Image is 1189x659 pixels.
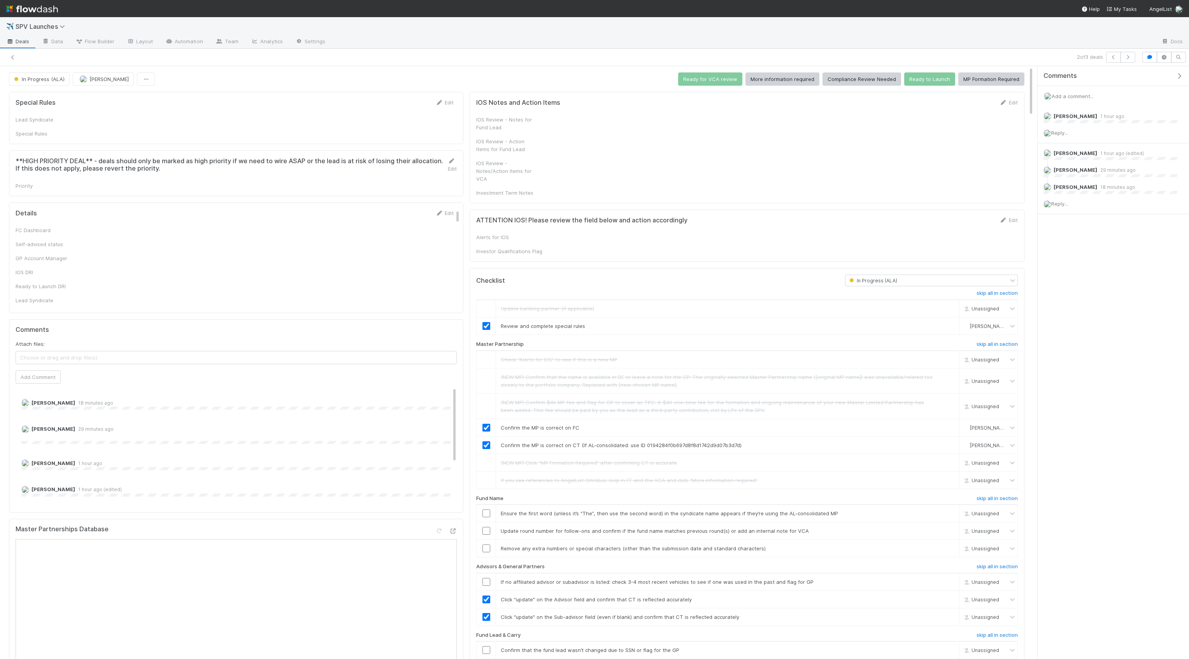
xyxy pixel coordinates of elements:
[79,75,87,83] img: avatar_04f2f553-352a-453f-b9fb-c6074dc60769.png
[963,323,969,329] img: avatar_04f2f553-352a-453f-b9fb-c6074dc60769.png
[16,226,74,234] div: FC Dashboard
[1149,6,1172,12] span: AngelList
[209,36,245,48] a: Team
[1000,99,1018,106] a: Edit
[904,72,955,86] button: Ready to Launch
[121,36,159,48] a: Layout
[1054,113,1097,119] span: [PERSON_NAME]
[501,442,742,448] span: Confirm the MP is correct on CT (If AL-consolidated: use ID 0194284f0b697d8f8d1742d9d07b3d7d)
[1043,112,1051,120] img: avatar_6daca87a-2c2e-4848-8ddb-62067031c24f.png
[962,647,999,653] span: Unassigned
[476,564,545,570] h6: Advisors & General Partners
[501,356,617,363] span: Check “Alerts for IOS” to see if this is a new MP
[1051,201,1068,207] span: Reply...
[75,460,102,466] span: 1 hour ago
[977,495,1018,505] a: skip all in section
[1044,92,1052,100] img: avatar_04f2f553-352a-453f-b9fb-c6074dc60769.png
[476,495,503,502] h6: Fund Name
[75,37,114,45] span: Flow Builder
[1043,183,1051,191] img: avatar_6daca87a-2c2e-4848-8ddb-62067031c24f.png
[6,2,58,16] img: logo-inverted-e16ddd16eac7371096b0.svg
[476,99,560,107] h5: IOS Notes and Action Items
[1043,129,1051,137] img: avatar_04f2f553-352a-453f-b9fb-c6074dc60769.png
[977,341,1018,347] h6: skip all in section
[962,477,999,483] span: Unassigned
[476,116,535,131] div: IOS Review - Notes for Fund Lead
[16,326,457,334] h5: Comments
[1106,6,1137,12] span: My Tasks
[16,130,74,137] div: Special Rules
[1054,150,1097,156] span: [PERSON_NAME]
[1043,149,1051,157] img: avatar_6daca87a-2c2e-4848-8ddb-62067031c24f.png
[501,305,594,312] span: Update banking partner (if applicable)
[1043,72,1077,80] span: Comments
[962,546,999,552] span: Unassigned
[16,23,69,30] span: SPV Launches
[1051,130,1068,136] span: Reply...
[89,76,129,82] span: [PERSON_NAME]
[977,341,1018,351] a: skip all in section
[1054,167,1097,173] span: [PERSON_NAME]
[962,614,999,620] span: Unassigned
[1000,217,1018,223] a: Edit
[435,210,454,216] a: Edit
[16,254,74,262] div: GP Account Manager
[745,72,819,86] button: More information required
[16,282,74,290] div: Ready to Launch DRI
[501,596,692,603] span: Click "update" on the Advisor field and confirm that CT is reflected accurately
[476,217,687,224] h5: ATTENTION IOS! Please review the field below and action accordingly
[977,564,1018,573] a: skip all in section
[977,564,1018,570] h6: skip all in section
[476,247,554,255] div: Investor Qualifications Flag
[501,323,585,329] span: Review and complete special rules
[962,306,999,312] span: Unassigned
[977,632,1018,641] a: skip all in section
[1043,200,1051,208] img: avatar_04f2f553-352a-453f-b9fb-c6074dc60769.png
[848,278,897,284] span: In Progress (ALA)
[245,36,289,48] a: Analytics
[21,399,29,407] img: avatar_6daca87a-2c2e-4848-8ddb-62067031c24f.png
[16,340,45,348] label: Attach files:
[678,72,742,86] button: Ready for VCA review
[75,486,122,492] span: 1 hour ago (edited)
[501,614,739,620] span: Click "update" on the Sub-advisor field (even if blank) and confirm that CT is reflected accurately
[16,525,109,533] h5: Master Partnerships Database
[16,296,74,304] div: Lead Syndicate
[476,233,554,241] div: Alerts for IOS
[1097,113,1124,119] span: 1 hour ago
[16,99,56,107] h5: Special Rules
[963,425,969,431] img: avatar_04f2f553-352a-453f-b9fb-c6074dc60769.png
[32,426,75,432] span: [PERSON_NAME]
[16,268,74,276] div: IOS DRI
[6,37,30,45] span: Deals
[1097,184,1135,190] span: 18 minutes ago
[1097,167,1136,173] span: 29 minutes ago
[476,341,524,347] h6: Master Partnership
[963,442,969,448] img: avatar_04f2f553-352a-453f-b9fb-c6074dc60769.png
[476,277,505,285] h5: Checklist
[476,137,535,153] div: IOS Review - Action Items for Fund Lead
[1097,150,1144,156] span: 1 hour ago (edited)
[75,426,114,432] span: 29 minutes ago
[501,528,809,534] span: Update round number for follow-ons and confirm if the fund name matches previous round(s) or add ...
[16,116,74,123] div: Lead Syndicate
[36,36,69,48] a: Data
[21,425,29,433] img: avatar_04f2f553-352a-453f-b9fb-c6074dc60769.png
[1077,53,1103,61] span: 2 of 3 deals
[435,99,454,106] a: Edit
[501,510,838,516] span: Ensure the first word (unless it’s “The”, then use the second word) in the syndicate name appears...
[1081,5,1100,13] div: Help
[962,356,999,362] span: Unassigned
[32,486,75,492] span: [PERSON_NAME]
[822,72,901,86] button: Compliance Review Needed
[69,36,121,48] a: Flow Builder
[501,460,677,466] span: (NEW MP) Click “MP Formation Required” after confirming CT is accurate
[501,399,924,413] span: (NEW MP) Confirm $4k MP fee and flag for GP to cover as TPC: A $4K one-time fee for the formation...
[962,511,999,516] span: Unassigned
[501,647,679,653] span: Confirm that the fund lead wasn’t changed due to SSN or flag for the GP
[501,477,758,483] span: If you see references to AngelList Omnibus: loop in FF and the VCA and click “More information re...
[1106,5,1137,13] a: My Tasks
[1043,166,1051,174] img: avatar_04f2f553-352a-453f-b9fb-c6074dc60769.png
[1052,93,1094,99] span: Add a comment...
[962,460,999,465] span: Unassigned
